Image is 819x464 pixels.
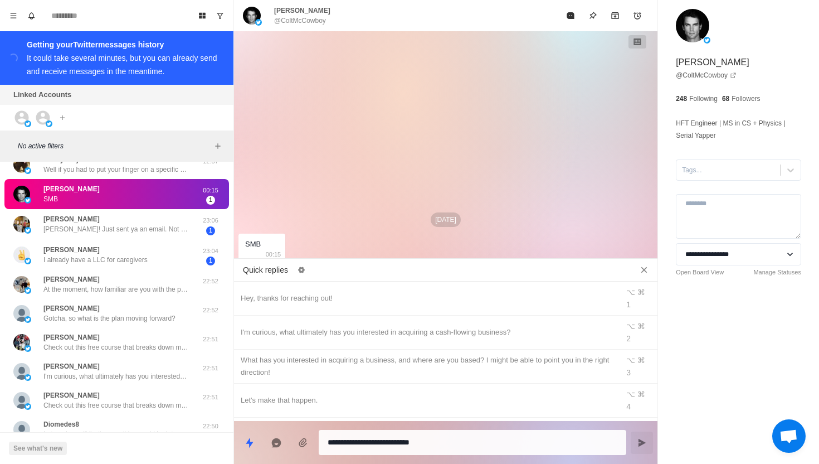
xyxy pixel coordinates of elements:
[265,432,287,454] button: Reply with AI
[43,342,188,352] p: Check out this free course that breaks down my full strategy for acquiring a business: [URL][DOMA...
[197,186,225,195] p: 00:15
[211,7,229,25] button: Show unread conversations
[25,403,31,410] img: picture
[631,432,653,454] button: Send message
[266,248,281,260] p: 00:15
[197,277,225,286] p: 22:52
[25,287,31,294] img: picture
[13,276,30,293] img: picture
[43,419,79,429] p: Diomedes8
[197,393,225,402] p: 22:51
[243,264,288,276] p: Quick replies
[13,186,30,202] img: picture
[197,246,225,256] p: 23:04
[241,394,612,407] div: Let's make that happen.
[13,363,30,380] img: picture
[241,292,612,304] div: Hey, thanks for reaching out!
[241,326,612,339] div: I'm curious, what ultimately has you interested in acquiring a cash-flowing business?
[43,245,100,255] p: [PERSON_NAME]
[431,212,461,227] p: [DATE]
[676,9,709,42] img: picture
[25,316,31,323] img: picture
[626,388,651,413] div: ⌥ ⌘ 4
[772,419,806,453] a: Open chat
[604,4,626,27] button: Archive
[206,196,215,205] span: 1
[56,111,69,124] button: Add account
[241,354,612,379] div: What has you interested in acquiring a business, and where are you based? I might be able to poin...
[676,268,724,277] a: Open Board View
[13,392,30,409] img: picture
[13,421,30,438] img: picture
[25,197,31,204] img: picture
[13,305,30,322] img: picture
[43,214,100,224] p: [PERSON_NAME]
[292,432,314,454] button: Add media
[582,4,604,27] button: Pin
[13,156,30,173] img: picture
[206,226,215,235] span: 1
[676,94,687,104] p: 248
[43,194,58,204] p: SMB
[211,139,225,153] button: Add filters
[197,364,225,373] p: 22:51
[25,345,31,352] img: picture
[43,361,100,371] p: [PERSON_NAME]
[43,332,100,342] p: [PERSON_NAME]
[292,261,310,279] button: Edit quick replies
[635,261,653,279] button: Close quick replies
[43,303,100,313] p: [PERSON_NAME]
[206,257,215,265] span: 1
[722,94,729,104] p: 68
[25,374,31,381] img: picture
[676,70,737,80] a: @ColtMcCowboy
[43,284,188,294] p: At the moment, how familiar are you with the process of buying a business?
[676,117,801,142] p: HFT Engineer | MS in CS + Physics | Serial Yapper
[22,7,40,25] button: Notifications
[13,216,30,233] img: picture
[13,89,71,100] p: Linked Accounts
[25,227,31,234] img: picture
[626,4,649,27] button: Add reminder
[197,306,225,315] p: 22:52
[676,56,749,69] p: [PERSON_NAME]
[255,19,262,26] img: picture
[43,390,100,400] p: [PERSON_NAME]
[25,167,31,174] img: picture
[43,255,148,265] p: I already have a LLC for caregivers
[193,7,211,25] button: Board View
[18,141,211,151] p: No active filters
[4,7,22,25] button: Menu
[43,429,188,439] p: Let me know if that’s something you’d be interested in and I can set you up on a call with my con...
[243,7,261,25] img: picture
[197,157,225,166] p: 12:37
[753,268,801,277] a: Manage Statuses
[704,37,710,43] img: picture
[13,334,30,351] img: picture
[43,313,175,323] p: Gotcha, so what is the plan moving forward?
[626,354,651,379] div: ⌥ ⌘ 3
[43,184,100,194] p: [PERSON_NAME]
[274,6,330,16] p: [PERSON_NAME]
[689,94,718,104] p: Following
[238,432,261,454] button: Quick replies
[46,120,52,127] img: picture
[197,422,225,431] p: 22:50
[27,38,220,51] div: Getting your Twitter messages history
[626,286,651,311] div: ⌥ ⌘ 1
[43,224,188,234] p: [PERSON_NAME]! Just sent ya an email. Not sure if you remember me from our conversations in the p...
[626,320,651,345] div: ⌥ ⌘ 2
[9,442,67,455] button: See what's new
[43,274,100,284] p: [PERSON_NAME]
[25,120,31,127] img: picture
[274,16,326,26] p: @ColtMcCowboy
[197,216,225,225] p: 23:06
[43,165,188,175] p: Well if you had to put your finger on a specific part of the process that’s holding you back from...
[732,94,760,104] p: Followers
[13,246,30,263] img: picture
[43,371,188,381] p: I'm curious, what ultimately has you interested in acquiring a cash-flowing business?
[197,335,225,344] p: 22:51
[27,54,217,76] div: It could take several minutes, but you can already send and receive messages in the meantime.
[25,258,31,264] img: picture
[245,238,261,250] div: SMB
